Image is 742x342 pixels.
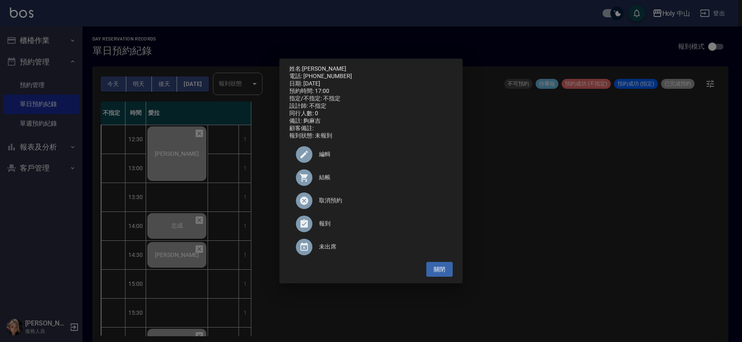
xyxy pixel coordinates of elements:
a: 結帳 [289,166,453,189]
div: 取消預約 [289,189,453,212]
p: 姓名: [289,65,453,73]
div: 同行人數: 0 [289,110,453,117]
span: 結帳 [319,173,446,182]
div: 未出席 [289,235,453,259]
div: 日期: [DATE] [289,80,453,88]
button: 關閉 [426,262,453,277]
div: 電話: [PHONE_NUMBER] [289,73,453,80]
span: 取消預約 [319,196,446,205]
div: 備註: 夠麻吉 [289,117,453,125]
div: 編輯 [289,143,453,166]
a: [PERSON_NAME] [302,65,346,72]
div: 設計師: 不指定 [289,102,453,110]
div: 報到 [289,212,453,235]
span: 報到 [319,219,446,228]
div: 顧客備註: [289,125,453,132]
span: 未出席 [319,242,446,251]
div: 報到狀態: 未報到 [289,132,453,140]
div: 預約時間: 17:00 [289,88,453,95]
span: 編輯 [319,150,446,159]
div: 指定/不指定: 不指定 [289,95,453,102]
